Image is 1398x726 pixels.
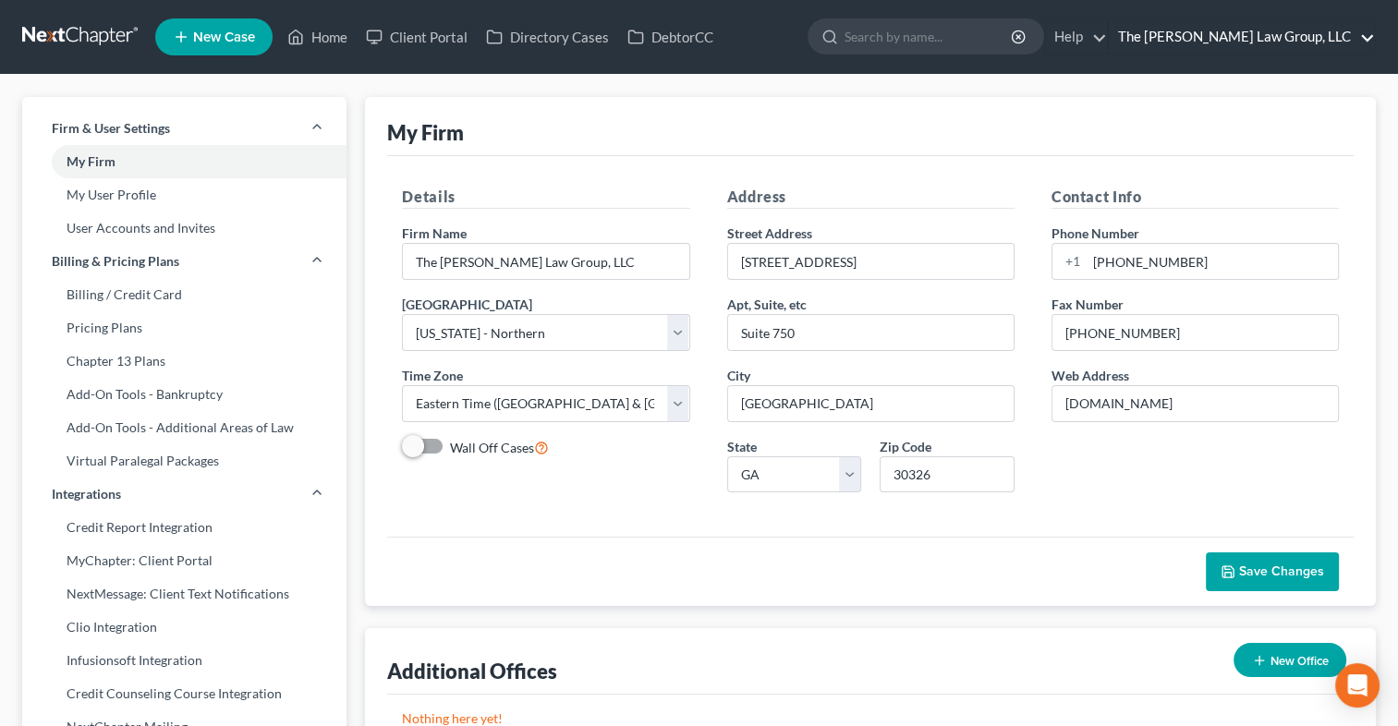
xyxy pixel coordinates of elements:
[1109,20,1375,54] a: The [PERSON_NAME] Law Group, LLC
[1052,295,1124,314] label: Fax Number
[22,145,346,178] a: My Firm
[477,20,618,54] a: Directory Cases
[22,345,346,378] a: Chapter 13 Plans
[22,178,346,212] a: My User Profile
[193,30,255,44] span: New Case
[52,485,121,503] span: Integrations
[1052,186,1339,209] h5: Contact Info
[22,378,346,411] a: Add-On Tools - Bankruptcy
[618,20,723,54] a: DebtorCC
[1052,224,1139,243] label: Phone Number
[1239,563,1324,579] span: Save Changes
[402,295,532,314] label: [GEOGRAPHIC_DATA]
[22,611,346,644] a: Clio Integration
[728,244,1014,279] input: Enter address...
[22,544,346,577] a: MyChapter: Client Portal
[1206,552,1339,591] button: Save Changes
[22,577,346,611] a: NextMessage: Client Text Notifications
[1052,315,1338,350] input: Enter fax...
[402,186,689,209] h5: Details
[845,19,1014,54] input: Search by name...
[728,315,1014,350] input: (optional)
[727,437,757,456] label: State
[880,437,931,456] label: Zip Code
[278,20,357,54] a: Home
[22,411,346,444] a: Add-On Tools - Additional Areas of Law
[403,244,688,279] input: Enter name...
[22,444,346,478] a: Virtual Paralegal Packages
[1052,244,1087,279] div: +1
[1234,643,1346,677] button: New Office
[1087,244,1338,279] input: Enter phone...
[402,225,467,241] span: Firm Name
[880,456,1015,493] input: XXXXX
[52,119,170,138] span: Firm & User Settings
[450,440,534,455] span: Wall Off Cases
[387,658,557,684] div: Additional Offices
[1335,663,1380,708] div: Open Intercom Messenger
[1052,386,1338,421] input: Enter web address....
[22,644,346,677] a: Infusionsoft Integration
[52,252,179,271] span: Billing & Pricing Plans
[22,311,346,345] a: Pricing Plans
[1052,366,1129,385] label: Web Address
[727,186,1015,209] h5: Address
[22,677,346,710] a: Credit Counseling Course Integration
[387,119,464,146] div: My Firm
[1045,20,1107,54] a: Help
[22,511,346,544] a: Credit Report Integration
[402,366,463,385] label: Time Zone
[727,366,750,385] label: City
[727,224,812,243] label: Street Address
[22,245,346,278] a: Billing & Pricing Plans
[22,478,346,511] a: Integrations
[727,295,807,314] label: Apt, Suite, etc
[357,20,477,54] a: Client Portal
[22,212,346,245] a: User Accounts and Invites
[22,278,346,311] a: Billing / Credit Card
[22,112,346,145] a: Firm & User Settings
[728,386,1014,421] input: Enter city...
